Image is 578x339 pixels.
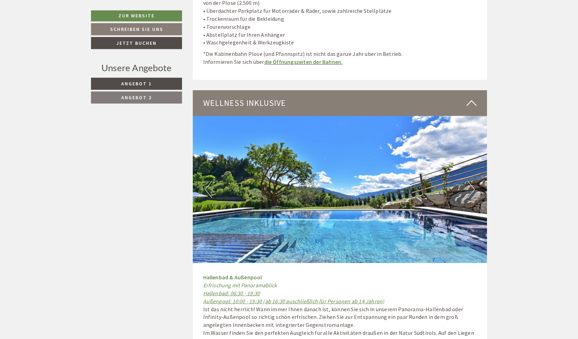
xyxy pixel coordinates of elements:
u: Hallenbad: 06:30 - 19:30 Außenpool: 10:00 - 19:30 (ab 16:30 auschließlich für Personen ab 14 Jahren) [203,290,385,305]
small: 16:31 [11,34,110,39]
a: Zur Website [91,10,182,22]
strong: Hallenbad & Außenpool [203,274,262,281]
div: [GEOGRAPHIC_DATA] [11,20,110,26]
a: die Öffnungszeiten der Bahnen. [264,58,343,65]
p: *Die Kabinenbahn Plose (und Pfannspitz) ist nicht das ganze Jahr über in Betrieb. Informieren Sie... [203,50,477,66]
span: Angebot 1 [121,80,152,87]
div: Guten Tag, wie können wir Ihnen helfen? [6,19,114,40]
a: Schreiben Sie uns [91,23,182,35]
div: Wellness inklusive [193,90,487,116]
button: Senden [232,183,274,195]
button: Previous [205,181,212,198]
a: Jetzt buchen [91,37,182,49]
div: Unsere Angebote [91,61,182,74]
div: Mittwoch [118,6,156,17]
button: Next [468,181,475,198]
em: Erfrischung mit Panoramablick [203,282,385,305]
span: Angebot 2 [121,94,152,101]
